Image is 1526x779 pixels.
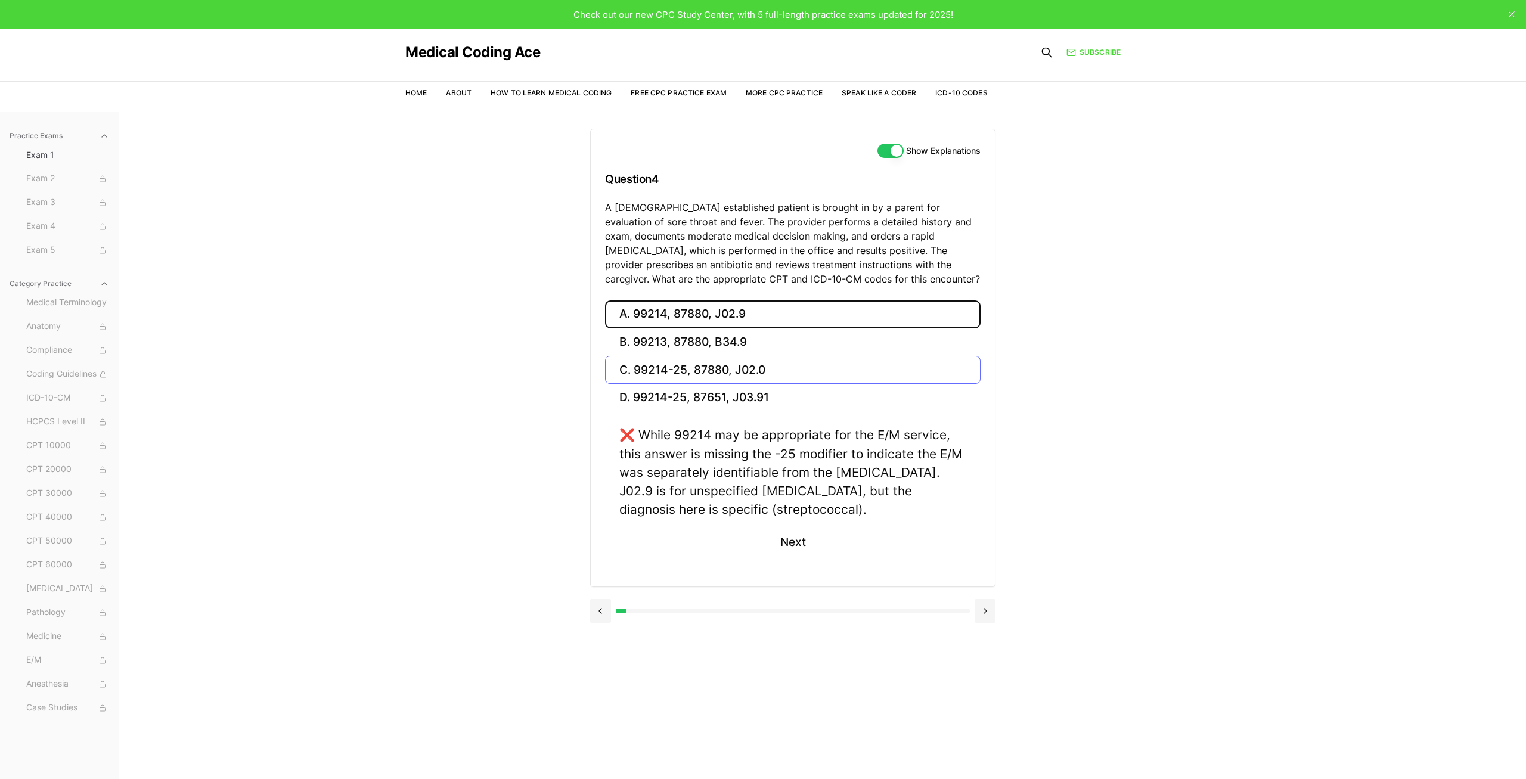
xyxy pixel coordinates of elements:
button: Pathology [21,603,114,622]
span: Exam 3 [26,196,109,209]
span: Pathology [26,606,109,619]
span: Exam 5 [26,244,109,257]
button: Coding Guidelines [21,365,114,384]
span: Compliance [26,344,109,357]
button: Case Studies [21,699,114,718]
button: Anatomy [21,317,114,336]
button: Compliance [21,341,114,360]
button: Exam 3 [21,193,114,212]
button: CPT 20000 [21,460,114,479]
a: Speak Like a Coder [842,88,916,97]
button: D. 99214-25, 87651, J03.91 [605,384,981,412]
a: More CPC Practice [746,88,823,97]
button: Exam 4 [21,217,114,236]
button: Category Practice [5,274,114,293]
button: ICD-10-CM [21,389,114,408]
button: Medicine [21,627,114,646]
button: Anesthesia [21,675,114,694]
button: Exam 2 [21,169,114,188]
span: CPT 20000 [26,463,109,476]
button: CPT 50000 [21,532,114,551]
span: CPT 30000 [26,487,109,500]
span: CPT 40000 [26,511,109,524]
label: Show Explanations [906,147,981,155]
a: Free CPC Practice Exam [631,88,727,97]
a: Subscribe [1066,47,1121,58]
span: Medicine [26,630,109,643]
button: Exam 1 [21,145,114,165]
button: E/M [21,651,114,670]
span: Exam 2 [26,172,109,185]
span: Coding Guidelines [26,368,109,381]
span: Exam 4 [26,220,109,233]
a: ICD-10 Codes [935,88,987,97]
span: Medical Terminology [26,296,109,309]
h3: Question 4 [605,162,981,197]
button: Next [765,526,820,558]
span: HCPCS Level II [26,415,109,429]
button: C. 99214-25, 87880, J02.0 [605,356,981,384]
span: Case Studies [26,702,109,715]
span: Anesthesia [26,678,109,691]
button: HCPCS Level II [21,412,114,432]
button: close [1502,5,1521,24]
button: Practice Exams [5,126,114,145]
span: Exam 1 [26,149,109,161]
button: B. 99213, 87880, B34.9 [605,328,981,356]
button: CPT 10000 [21,436,114,455]
span: Check out our new CPC Study Center, with 5 full-length practice exams updated for 2025! [573,9,953,20]
span: CPT 10000 [26,439,109,452]
a: About [446,88,472,97]
button: [MEDICAL_DATA] [21,579,114,598]
span: CPT 60000 [26,558,109,572]
button: CPT 60000 [21,555,114,575]
button: Exam 5 [21,241,114,260]
button: A. 99214, 87880, J02.9 [605,300,981,328]
div: ❌ While 99214 may be appropriate for the E/M service, this answer is missing the -25 modifier to ... [619,426,966,519]
span: Anatomy [26,320,109,333]
a: Medical Coding Ace [405,45,540,60]
span: [MEDICAL_DATA] [26,582,109,595]
button: Medical Terminology [21,293,114,312]
p: A [DEMOGRAPHIC_DATA] established patient is brought in by a parent for evaluation of sore throat ... [605,200,981,286]
a: How to Learn Medical Coding [491,88,612,97]
a: Home [405,88,427,97]
span: CPT 50000 [26,535,109,548]
span: ICD-10-CM [26,392,109,405]
span: E/M [26,654,109,667]
button: CPT 40000 [21,508,114,527]
button: CPT 30000 [21,484,114,503]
